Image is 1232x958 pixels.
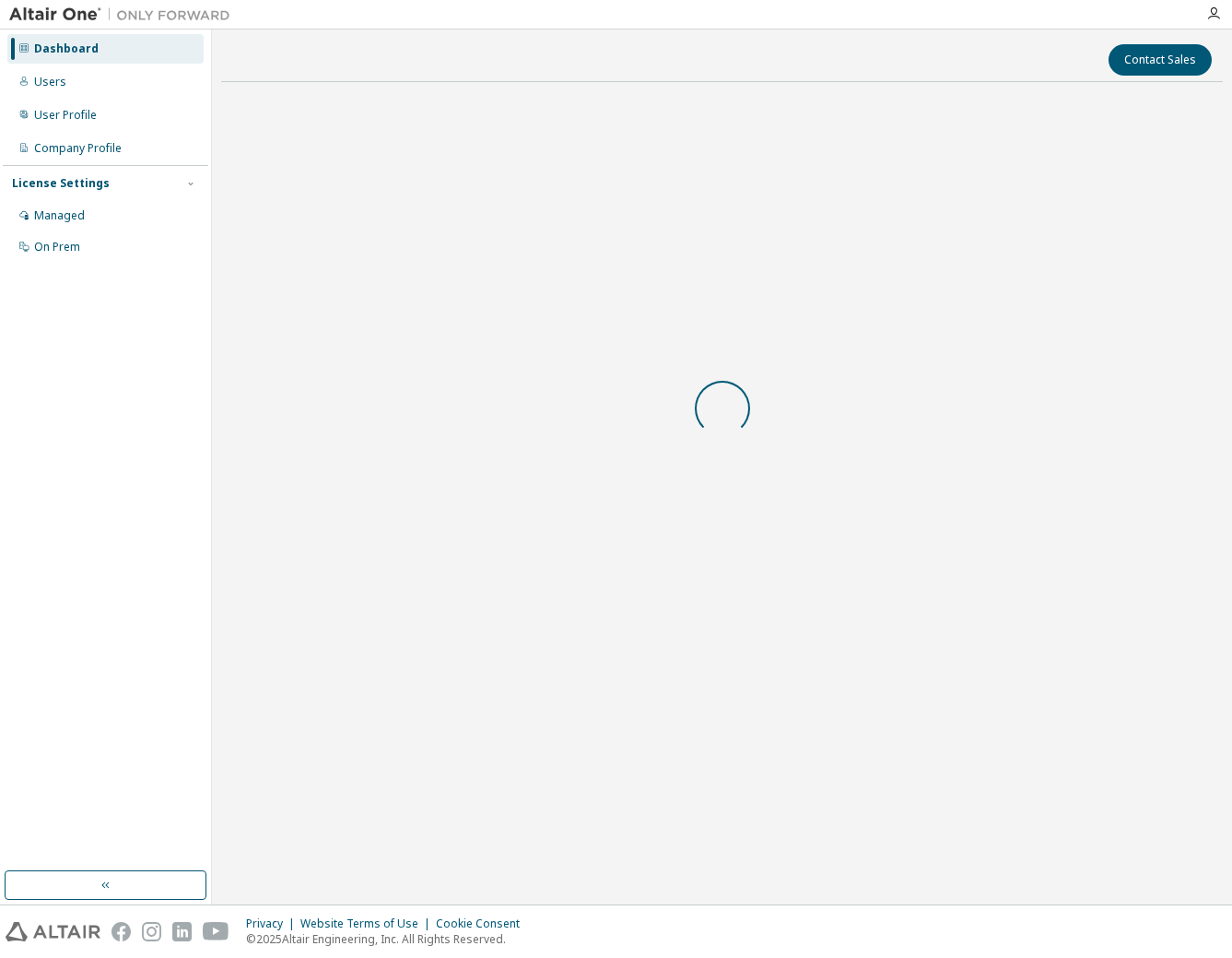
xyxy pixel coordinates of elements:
[142,922,161,941] img: instagram.svg
[34,141,122,156] div: Company Profile
[34,240,80,254] div: On Prem
[111,922,131,941] img: facebook.svg
[300,917,436,931] div: Website Terms of Use
[12,176,110,191] div: License Settings
[172,922,192,941] img: linkedin.svg
[9,6,240,24] img: Altair One
[34,41,99,56] div: Dashboard
[1109,44,1212,76] button: Contact Sales
[6,922,100,941] img: altair_logo.svg
[246,931,531,947] p: © 2025 Altair Engineering, Inc. All Rights Reserved.
[436,917,531,931] div: Cookie Consent
[34,75,66,89] div: Users
[34,108,97,123] div: User Profile
[203,922,229,941] img: youtube.svg
[246,917,300,931] div: Privacy
[34,208,85,223] div: Managed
